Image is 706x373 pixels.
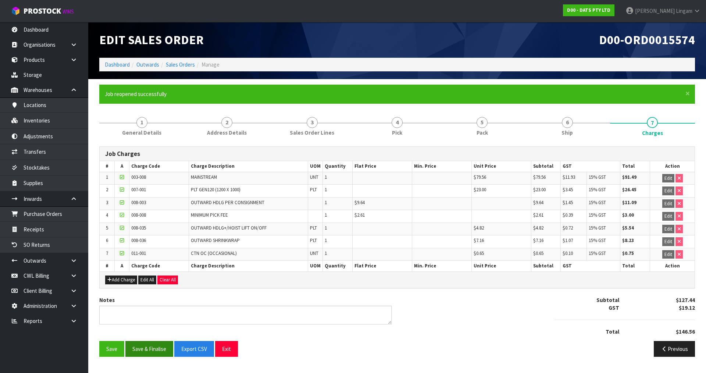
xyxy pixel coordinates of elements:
span: × [685,88,690,99]
span: Sales Order Lines [290,129,334,136]
button: Previous [654,341,695,357]
a: Outwards [136,61,159,68]
th: GST [561,161,620,172]
strong: $3.00 [622,212,634,218]
th: Charge Code [129,161,189,172]
span: $23.00 [533,186,546,193]
span: $11.93 [563,174,575,180]
span: $0.65 [474,250,484,256]
th: GST [561,261,620,271]
span: Address Details [207,129,247,136]
span: $23.00 [474,186,486,193]
strong: $26.45 [622,186,637,193]
span: PLT [310,186,317,193]
strong: Subtotal [596,296,619,303]
span: Pick [392,129,402,136]
a: Dashboard [105,61,130,68]
span: $7.16 [533,237,543,244]
span: 15% GST [589,225,606,231]
strong: $19.12 [679,304,695,311]
button: Save & Finalise [125,341,173,357]
th: Subtotal [531,261,561,271]
th: Quantity [323,261,353,271]
span: $2.61 [533,212,543,218]
button: Edit [662,186,674,195]
span: 2 [221,117,232,128]
span: $3.45 [563,186,573,193]
strong: $11.09 [622,199,637,206]
span: 1 [325,225,327,231]
th: Unit Price [471,161,531,172]
span: 008-008 [131,212,146,218]
span: 011-001 [131,250,146,256]
span: Lingam [676,7,692,14]
td: 1 [100,172,114,185]
small: WMS [63,8,74,15]
th: # [100,261,114,271]
th: Total [620,261,650,271]
strong: Total [606,328,619,335]
th: Action [650,161,695,172]
span: 003-008 [131,174,146,180]
span: 15% GST [589,237,606,244]
span: Charges [99,141,695,363]
label: Notes [99,296,115,304]
span: 5 [477,117,488,128]
span: 1 [325,212,327,218]
button: Edit [662,174,674,183]
span: Pack [477,129,488,136]
span: $9.64 [354,199,365,206]
span: 1 [325,250,327,256]
th: UOM [308,261,322,271]
th: Total [620,161,650,172]
span: 15% GST [589,212,606,218]
span: $4.82 [533,225,543,231]
button: Edit [662,199,674,208]
span: ProStock [24,6,61,16]
span: Charges [642,129,663,137]
th: # [100,161,114,172]
button: Export CSV [174,341,214,357]
span: PLT [310,237,317,244]
span: PLT [310,225,317,231]
th: Unit Price [471,261,531,271]
a: D00 - DATS PTY LTD [563,4,614,16]
span: 7 [647,117,658,128]
span: CTN OC (OCCASIONAL) [191,250,237,256]
button: Add Charge [105,276,137,284]
td: 6 [100,235,114,248]
strong: D00 - DATS PTY LTD [567,7,610,13]
strong: $5.54 [622,225,634,231]
strong: $127.44 [676,296,695,303]
th: Charge Description [189,261,308,271]
th: Min. Price [412,261,471,271]
button: Edit [662,212,674,221]
button: Edit All [138,276,156,284]
span: MAINSTREAM [191,174,217,180]
span: 6 [562,117,573,128]
span: $79.56 [474,174,486,180]
span: $0.65 [533,250,543,256]
th: A [114,261,129,271]
img: cube-alt.png [11,6,20,15]
span: OUTWARD HDLG PER CONSIGNMENT [191,199,264,206]
th: Charge Code [129,261,189,271]
span: $0.10 [563,250,573,256]
span: Manage [202,61,220,68]
th: Quantity [323,161,353,172]
button: Edit [662,237,674,246]
span: $79.56 [533,174,546,180]
h3: Job Charges [105,150,689,157]
td: 2 [100,185,114,198]
button: Edit [662,250,674,259]
td: 5 [100,223,114,235]
span: 15% GST [589,186,606,193]
span: OUTWARD SHRINKWRAP [191,237,240,244]
span: 1 [325,174,327,180]
span: 1 [325,199,327,206]
strong: GST [609,304,619,311]
span: 007-001 [131,186,146,193]
th: A [114,161,129,172]
span: Ship [561,129,573,136]
span: 1 [136,117,147,128]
